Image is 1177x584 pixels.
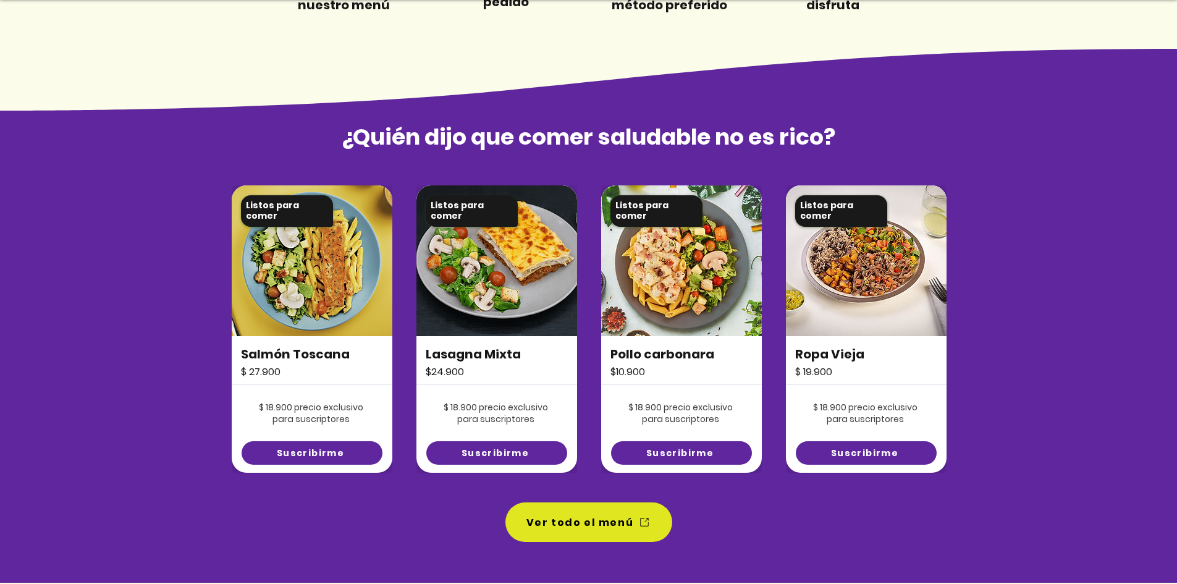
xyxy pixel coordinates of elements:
a: Suscribirme [242,441,382,465]
span: $ 19.900 [795,365,832,379]
img: foody-sancocho-valluno-con-pierna-pernil.png [416,185,577,336]
span: Listos para comer [615,199,669,222]
span: Ver todo el menú [526,515,634,530]
iframe: Messagebird Livechat Widget [1105,512,1165,572]
a: Suscribirme [611,441,752,465]
span: Lasagna Mixta [426,345,521,363]
span: Listos para comer [431,199,484,222]
span: $ 18.900 precio exclusivo para suscriptores [444,401,548,426]
a: Suscribirme [426,441,567,465]
span: Suscribirme [831,447,898,460]
img: foody-sancocho-valluno-con-pierna-pernil.png [232,185,392,336]
span: $ 27.900 [241,365,281,379]
span: $ 18.900 precio exclusivo para suscriptores [259,401,363,426]
span: ¿Quién dijo que comer saludable no es rico? [341,121,835,153]
span: Listos para comer [246,199,299,222]
span: Suscribirme [646,447,714,460]
img: foody-sancocho-valluno-con-pierna-pernil.png [601,185,762,336]
span: Salmón Toscana [241,345,350,363]
span: Ropa Vieja [795,345,864,363]
span: Listos para comer [800,199,853,222]
img: foody-sancocho-valluno-con-pierna-pernil.png [786,185,947,336]
span: Suscribirme [462,447,529,460]
span: $ 18.900 precio exclusivo para suscriptores [628,401,733,426]
span: $ 18.900 precio exclusivo para suscriptores [813,401,918,426]
a: Suscribirme [796,441,937,465]
span: $24.900 [426,365,464,379]
span: $10.900 [610,365,645,379]
span: Pollo carbonara [610,345,714,363]
a: Ver todo el menú [505,502,672,542]
span: Suscribirme [277,447,344,460]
